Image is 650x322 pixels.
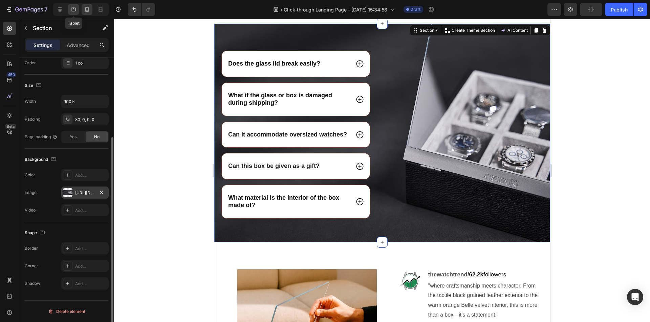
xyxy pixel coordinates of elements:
div: Shape [25,228,46,238]
button: 7 [3,3,50,16]
p: 7 [44,5,47,14]
p: Section [33,24,88,32]
div: Video [25,207,36,213]
iframe: Design area [214,19,550,322]
div: Image [25,190,37,196]
div: Padding [25,116,40,122]
p: Advanced [67,42,90,49]
div: [URL][DOMAIN_NAME] [75,190,95,196]
div: Page padding [25,134,58,140]
strong: 62.2k [255,252,269,259]
div: Border [25,245,38,251]
button: Publish [605,3,633,16]
div: Size [25,81,43,90]
span: No [94,134,100,140]
div: Background [25,155,58,164]
div: Width [25,98,36,104]
div: Shadow [25,280,40,287]
div: Open Intercom Messenger [627,289,643,305]
div: Add... [75,281,107,287]
span: Click-through Landing Page - [DATE] 15:34:58 [284,6,387,13]
div: Add... [75,263,107,269]
div: Color [25,172,35,178]
div: Order [25,60,36,66]
div: Delete element [48,307,85,316]
span: followers [255,252,292,259]
div: Add... [75,246,107,252]
div: 1 col [75,60,107,66]
div: Add... [75,207,107,214]
strong: / [253,252,255,259]
div: 450 [6,72,16,77]
div: Undo/Redo [128,3,155,16]
a: 62.2kfollowers [255,253,292,258]
div: Add... [75,172,107,178]
div: Beta [5,124,16,129]
button: Delete element [25,306,109,317]
span: / [281,6,282,13]
div: Publish [611,6,628,13]
span: Yes [70,134,77,140]
p: Settings [34,42,52,49]
input: Auto [62,95,108,107]
p: "where craftsmanship meets character. From the tactile black grained leather exterior to the warm... [214,262,330,301]
span: Draft [410,6,420,13]
div: 80, 0, 0, 0 [75,117,107,123]
div: Corner [25,263,38,269]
